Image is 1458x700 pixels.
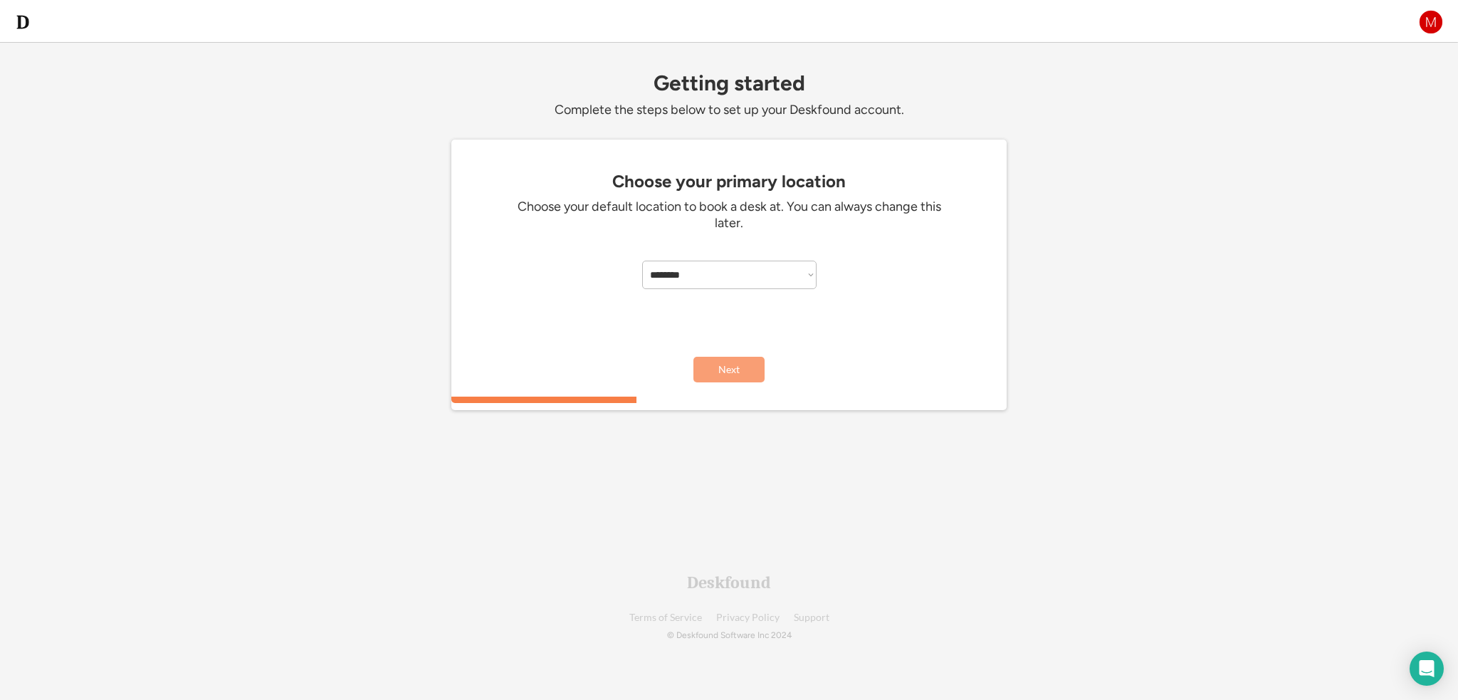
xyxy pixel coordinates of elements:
div: Deskfound [687,574,771,591]
div: Choose your primary location [458,172,1000,192]
img: M.png [1418,9,1444,35]
div: Getting started [451,71,1007,95]
div: Choose your default location to book a desk at. You can always change this later. [515,199,943,232]
a: Support [794,612,829,623]
button: Next [693,357,765,382]
img: d-whitebg.png [14,14,31,31]
div: 33.3333333333333% [454,397,1009,403]
div: Open Intercom Messenger [1410,652,1444,686]
a: Terms of Service [629,612,702,623]
a: Privacy Policy [716,612,780,623]
div: Complete the steps below to set up your Deskfound account. [451,102,1007,118]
